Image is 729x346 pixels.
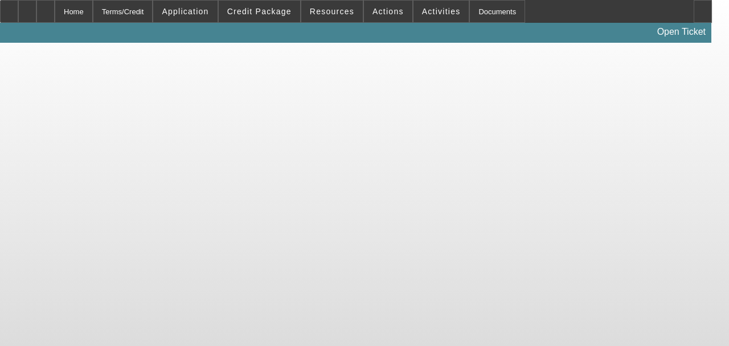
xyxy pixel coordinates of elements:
[310,7,354,16] span: Resources
[153,1,217,22] button: Application
[227,7,292,16] span: Credit Package
[162,7,208,16] span: Application
[422,7,461,16] span: Activities
[653,22,710,42] a: Open Ticket
[364,1,412,22] button: Actions
[372,7,404,16] span: Actions
[413,1,469,22] button: Activities
[219,1,300,22] button: Credit Package
[301,1,363,22] button: Resources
